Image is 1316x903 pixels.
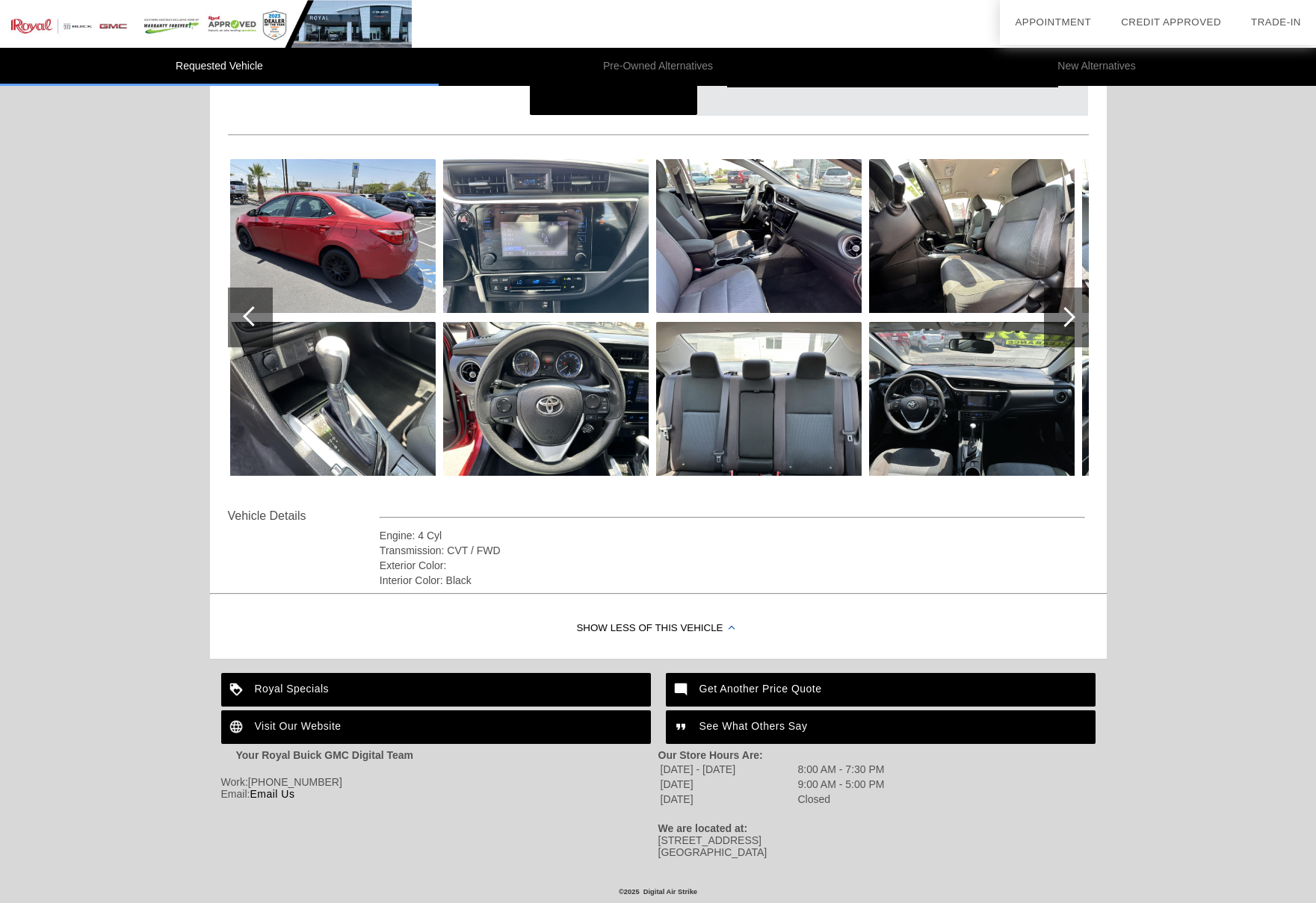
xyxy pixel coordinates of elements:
td: [DATE] - [DATE] [660,763,796,776]
a: Get Another Price Quote [666,673,1096,707]
span: [PHONE_NUMBER] [248,776,342,788]
td: [DATE] [660,778,796,791]
img: 16.jpg [869,159,1075,313]
div: [STREET_ADDRESS] [GEOGRAPHIC_DATA] [658,834,1096,858]
div: Transmission: CVT / FWD [380,543,1086,558]
div: Exterior Color: [380,558,1086,573]
div: Work: [221,776,658,788]
a: Trade-In [1251,16,1301,28]
div: Email: [221,788,658,800]
td: Closed [797,792,886,806]
img: ic_mode_comment_white_24dp_2x.png [666,673,699,707]
div: Engine: 4 Cyl [380,528,1086,543]
a: Appointment [1015,16,1091,28]
div: Quoted on [DATE] 2:34:35 PM [228,90,1089,114]
img: ic_loyalty_white_24dp_2x.png [221,673,255,707]
img: 11.jpg [230,322,436,476]
img: ic_format_quote_white_24dp_2x.png [666,710,699,744]
img: 17.jpg [869,322,1075,476]
a: Visit Our Website [221,710,651,744]
strong: Your Royal Buick GMC Digital Team [236,749,414,761]
img: 18.jpg [1082,159,1288,313]
a: Credit Approved [1121,16,1221,28]
td: 9:00 AM - 5:00 PM [797,778,886,791]
img: 10.jpg [230,159,436,313]
img: 12.jpg [443,159,649,313]
td: [DATE] [660,792,796,806]
strong: We are located at: [658,822,748,834]
img: 13.jpg [443,322,649,476]
img: 14.jpg [656,159,862,313]
div: Interior Color: Black [380,573,1086,588]
a: Email Us [250,788,294,800]
li: New Alternatives [877,48,1316,86]
a: Royal Specials [221,673,651,707]
div: Show Less of this Vehicle [210,599,1107,659]
strong: Our Store Hours Are: [658,749,763,761]
td: 8:00 AM - 7:30 PM [797,763,886,776]
img: 15.jpg [656,322,862,476]
li: Pre-Owned Alternatives [439,48,877,86]
div: Vehicle Details [228,507,380,525]
img: ic_language_white_24dp_2x.png [221,710,255,744]
a: See What Others Say [666,710,1096,744]
img: 19.jpg [1082,322,1288,476]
